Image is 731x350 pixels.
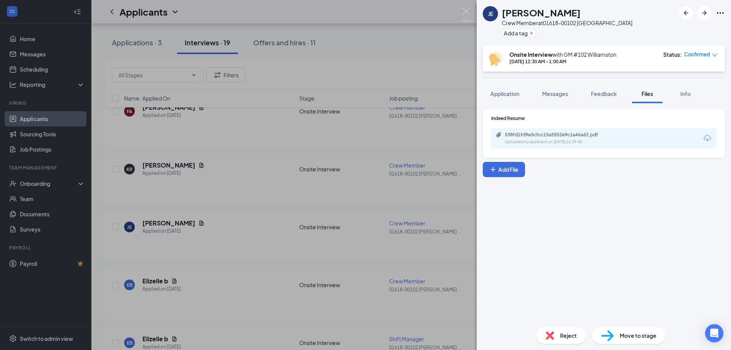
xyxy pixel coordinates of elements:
h1: [PERSON_NAME] [502,6,581,19]
span: Application [490,90,519,97]
svg: ArrowRight [700,8,709,18]
div: Status : [663,51,682,58]
span: Reject [560,331,577,340]
svg: Plus [489,166,497,173]
div: [DATE] 12:30 AM - 1:00 AM [509,58,616,65]
span: Messages [542,90,568,97]
a: Paperclip538fd1fd9e3cfcc15a5552e9c1a46a62.pdfUploaded by applicant on [DATE] 16:39:42 [496,132,619,145]
svg: Plus [529,31,534,35]
span: down [712,53,717,58]
b: Onsite Interview [509,51,552,58]
button: ArrowLeftNew [679,6,693,20]
svg: Ellipses [716,8,725,18]
svg: Download [703,134,712,143]
div: 538fd1fd9e3cfcc15a5552e9c1a46a62.pdf [505,132,611,138]
span: Files [642,90,653,97]
span: Move to stage [620,331,656,340]
div: Crew Member at 01618-00102 [GEOGRAPHIC_DATA] [502,19,632,27]
button: Add FilePlus [483,162,525,177]
button: ArrowRight [697,6,711,20]
button: PlusAdd a tag [502,29,536,37]
span: Info [680,90,691,97]
div: with GM #102 Williamston [509,51,616,58]
div: Open Intercom Messenger [705,324,723,342]
svg: ArrowLeftNew [682,8,691,18]
div: Indeed Resume [491,115,717,121]
span: Confirmed [684,51,710,58]
div: Uploaded by applicant on [DATE] 16:39:42 [505,139,619,145]
svg: Paperclip [496,132,502,138]
div: JE [488,10,493,18]
span: Feedback [591,90,617,97]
